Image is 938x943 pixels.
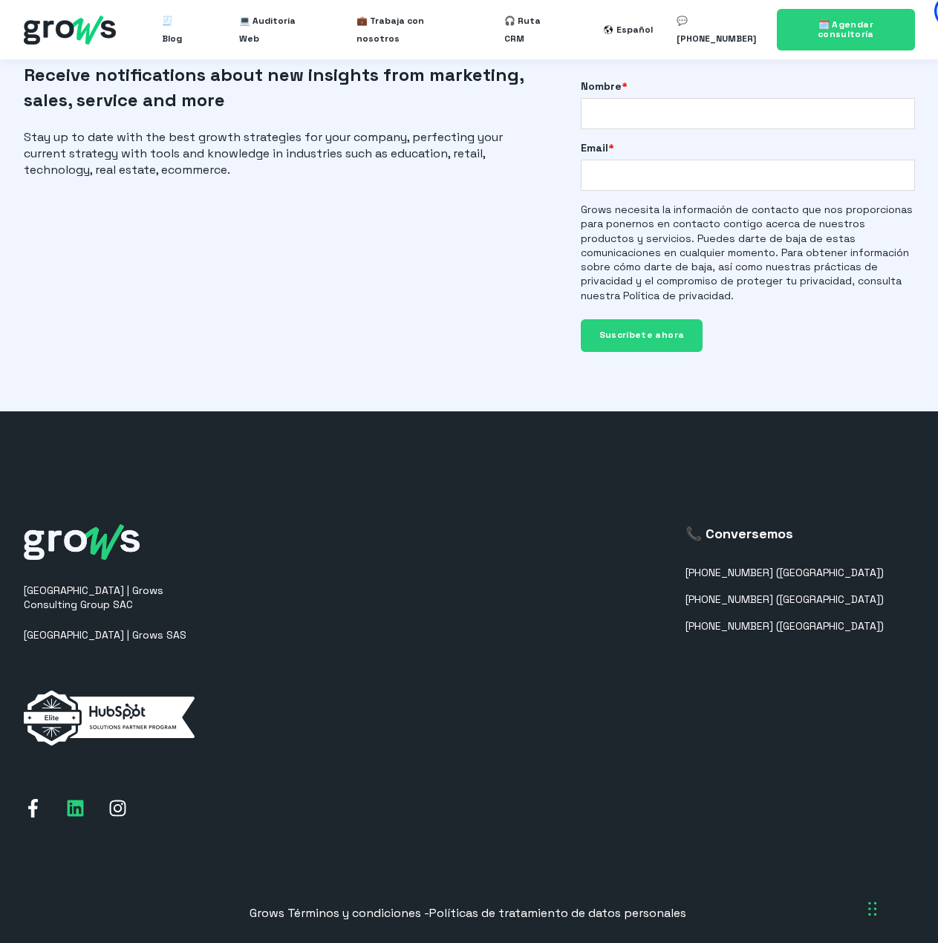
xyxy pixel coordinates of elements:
a: [PHONE_NUMBER] ([GEOGRAPHIC_DATA]) [685,567,884,579]
span: Grows [250,905,284,921]
p: Grows necesita la información de contacto que nos proporcionas para ponernos en contacto contigo ... [581,203,915,303]
span: Políticas de tratamiento de datos personales [429,905,686,921]
div: Drag [868,887,877,931]
span: Email [581,141,608,154]
span: 🗓️ Agendar consultoría [818,19,874,40]
a: 💬 [PHONE_NUMBER] [677,6,758,53]
p: [GEOGRAPHIC_DATA] | Grows Consulting Group SAC [24,584,209,613]
input: Suscríbete ahora [581,319,703,351]
img: elite-horizontal-white [24,691,195,745]
a: [PHONE_NUMBER] ([GEOGRAPHIC_DATA]) [685,593,884,606]
a: 🧾 Blog [162,6,192,53]
span: Términos y condiciones - [287,905,429,921]
h3: 📞 Conversemos [685,524,884,543]
iframe: Chat Widget [864,872,938,943]
div: Español [616,21,653,39]
a: 🎧 Ruta CRM [504,6,556,53]
a: Términos y condiciones -Políticas de tratamiento de datos personales [287,905,686,921]
a: [PHONE_NUMBER] ([GEOGRAPHIC_DATA]) [685,620,884,633]
img: grows-white_1 [24,524,140,560]
p: [GEOGRAPHIC_DATA] | Grows SAS [24,628,209,642]
a: 💻 Auditoría Web [239,6,309,53]
span: Stay up to date with the best growth strategies for your company, perfecting your current strateg... [24,129,503,177]
img: grows - hubspot [24,16,116,45]
a: 🗓️ Agendar consultoría [777,9,914,50]
a: 💼 Trabaja con nosotros [356,6,457,53]
span: Receive notifications about new insights from marketing, sales, service and more [24,63,524,111]
span: Nombre [581,79,622,93]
